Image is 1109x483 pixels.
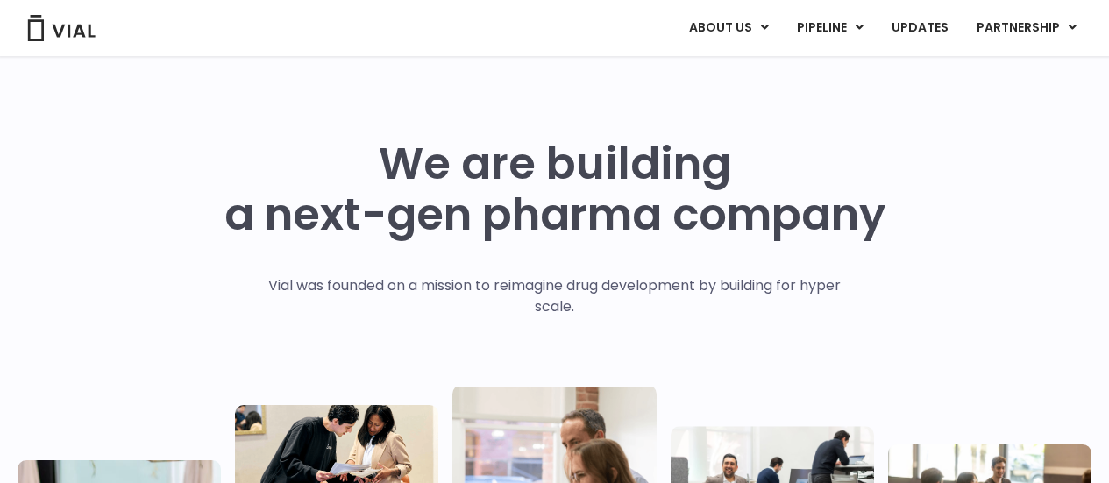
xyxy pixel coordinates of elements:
h1: We are building a next-gen pharma company [224,139,885,240]
img: Vial Logo [26,15,96,41]
a: PARTNERSHIPMenu Toggle [963,13,1091,43]
p: Vial was founded on a mission to reimagine drug development by building for hyper scale. [250,275,859,317]
a: PIPELINEMenu Toggle [783,13,877,43]
a: UPDATES [878,13,962,43]
a: ABOUT USMenu Toggle [675,13,782,43]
